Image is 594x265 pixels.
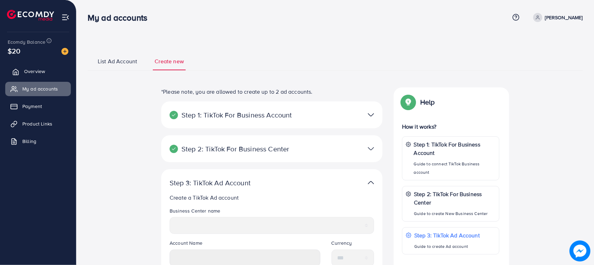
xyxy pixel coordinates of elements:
h3: My ad accounts [88,13,153,23]
p: Step 3: TikTok Ad Account [414,231,480,239]
a: Overview [5,64,71,78]
img: menu [61,13,69,21]
a: [PERSON_NAME] [530,13,583,22]
p: [PERSON_NAME] [545,13,583,22]
p: Step 2: TikTok For Business Center [170,145,302,153]
span: My ad accounts [22,85,58,92]
p: Guide to create New Business Center [414,209,496,218]
legend: Account Name [170,239,320,249]
p: Step 1: TikTok For Business Account [170,111,302,119]
img: TikTok partner [368,144,374,154]
p: Create a TikTok Ad account [170,193,377,202]
p: Help [420,98,435,106]
legend: Business Center name [170,207,374,217]
a: Billing [5,134,71,148]
span: Billing [22,138,36,145]
p: *Please note, you are allowed to create up to 2 ad accounts. [161,87,383,96]
a: My ad accounts [5,82,71,96]
legend: Currency [332,239,374,249]
a: Payment [5,99,71,113]
span: Ecomdy Balance [8,38,45,45]
span: $20 [8,46,20,56]
img: Popup guide [402,96,415,108]
img: TikTok partner [368,110,374,120]
span: Overview [24,68,45,75]
img: logo [7,10,54,21]
span: Payment [22,103,42,110]
p: Step 2: TikTok For Business Center [414,190,496,207]
p: Step 3: TikTok Ad Account [170,179,302,187]
img: image [570,241,591,262]
img: TikTok partner [368,178,374,188]
span: Create new [155,57,184,65]
p: Step 1: TikTok For Business Account [414,140,496,157]
a: Product Links [5,117,71,131]
p: Guide to create Ad account [414,242,480,251]
span: Product Links [22,120,52,127]
img: image [61,48,68,55]
p: How it works? [402,122,499,131]
p: Guide to connect TikTok Business account [414,160,496,177]
span: List Ad Account [98,57,137,65]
